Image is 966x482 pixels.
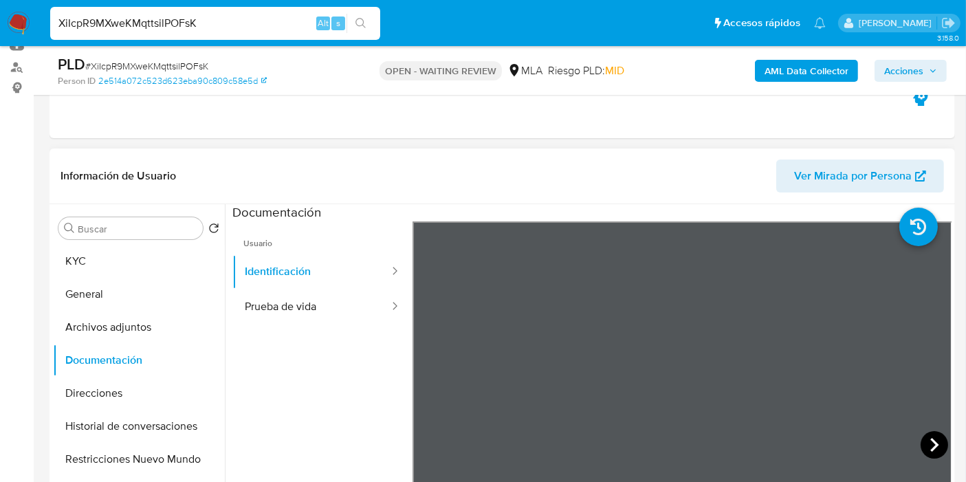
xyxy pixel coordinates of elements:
[61,169,176,183] h1: Información de Usuario
[53,377,225,410] button: Direcciones
[380,61,502,80] p: OPEN - WAITING REVIEW
[776,160,944,193] button: Ver Mirada por Persona
[755,60,858,82] button: AML Data Collector
[53,278,225,311] button: General
[941,16,956,30] a: Salir
[814,17,826,29] a: Notificaciones
[64,223,75,234] button: Buscar
[53,410,225,443] button: Historial de conversaciones
[765,60,848,82] b: AML Data Collector
[875,60,947,82] button: Acciones
[723,16,800,30] span: Accesos rápidos
[53,344,225,377] button: Documentación
[605,63,624,78] span: MID
[507,63,542,78] div: MLA
[53,245,225,278] button: KYC
[58,53,85,75] b: PLD
[78,223,197,235] input: Buscar
[208,223,219,238] button: Volver al orden por defecto
[859,17,936,30] p: micaelaestefania.gonzalez@mercadolibre.com
[794,160,912,193] span: Ver Mirada por Persona
[85,59,208,73] span: # XiIcpR9MXweKMqttsilPOFsK
[53,443,225,476] button: Restricciones Nuevo Mundo
[53,311,225,344] button: Archivos adjuntos
[937,32,959,43] span: 3.158.0
[548,63,624,78] span: Riesgo PLD:
[98,75,267,87] a: 2e514a072c523d623eba90c809c58e5d
[58,75,96,87] b: Person ID
[347,14,375,33] button: search-icon
[336,17,340,30] span: s
[50,14,380,32] input: Buscar usuario o caso...
[318,17,329,30] span: Alt
[884,60,923,82] span: Acciones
